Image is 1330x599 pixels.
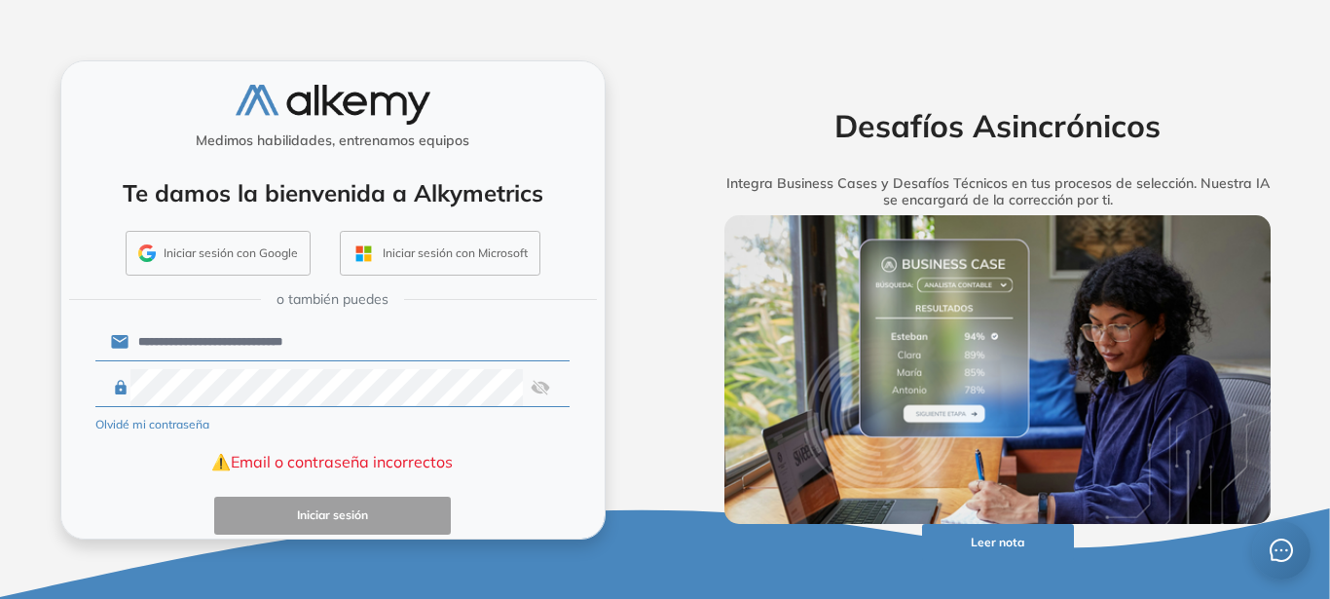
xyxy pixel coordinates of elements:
img: OUTLOOK_ICON [352,243,375,265]
button: Iniciar sesión con Google [126,231,311,276]
h5: Integra Business Cases y Desafíos Técnicos en tus procesos de selección. Nuestra IA se encargará ... [694,175,1302,208]
button: Iniciar sesión [214,497,452,535]
span: o también puedes [277,289,388,310]
span: ⚠️ Email o contraseña incorrectos [211,450,453,473]
h4: Te damos la bienvenida a Alkymetrics [87,179,579,207]
h5: Medimos habilidades, entrenamos equipos [69,132,597,149]
img: img-more-info [724,215,1272,523]
button: Olvidé mi contraseña [95,416,209,433]
span: message [1270,539,1294,563]
button: Iniciar sesión con Microsoft [340,231,540,276]
button: Leer nota [922,524,1074,562]
img: GMAIL_ICON [138,244,156,262]
h2: Desafíos Asincrónicos [694,107,1302,144]
img: logo-alkemy [236,85,430,125]
img: asd [531,369,550,406]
